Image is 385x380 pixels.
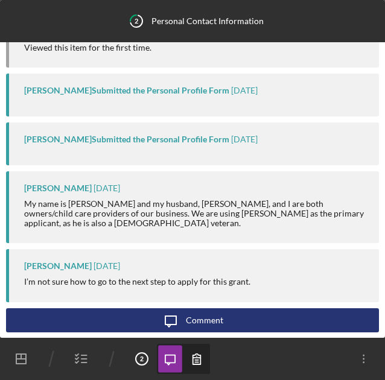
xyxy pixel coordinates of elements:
[94,183,120,193] time: 2025-07-10 13:47
[24,183,92,193] div: [PERSON_NAME]
[151,16,264,26] div: Personal Contact Information
[24,261,92,271] div: [PERSON_NAME]
[186,308,223,332] div: Comment
[24,43,151,52] div: Viewed this item for the first time.
[24,277,250,287] div: I’m not sure how to go to the next step to apply for this grant.
[6,308,379,332] button: Comment
[24,135,229,144] div: [PERSON_NAME] Submitted the Personal Profile Form
[135,17,138,25] tspan: 2
[24,199,367,228] div: My name is [PERSON_NAME] and my husband, [PERSON_NAME], and I are both owners/child care provider...
[24,86,229,95] div: [PERSON_NAME] Submitted the Personal Profile Form
[231,86,258,95] time: 2025-07-10 13:43
[231,135,258,144] time: 2025-07-10 13:44
[140,355,144,363] tspan: 2
[94,261,120,271] time: 2025-07-10 13:49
